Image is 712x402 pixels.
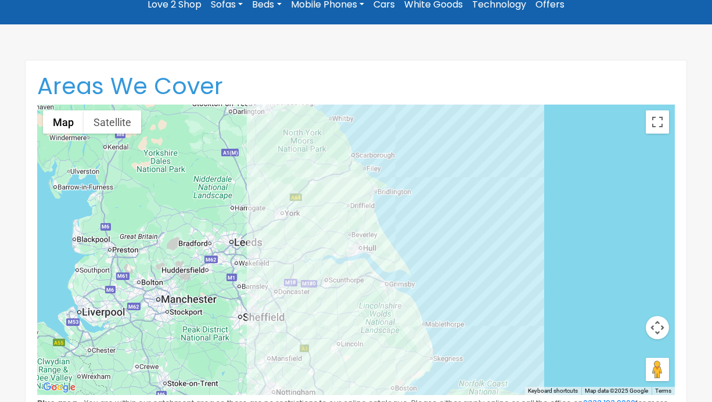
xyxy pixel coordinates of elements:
[646,316,669,339] button: Map camera controls
[646,358,669,381] button: Drag Pegman onto the map to open Street View
[646,110,669,134] button: Toggle fullscreen view
[585,387,648,394] span: Map data ©2025 Google
[40,380,78,395] a: Open this area in Google Maps (opens a new window)
[37,72,675,100] h1: Areas We Cover
[655,387,671,394] a: Terms
[528,387,578,395] button: Keyboard shortcuts
[84,110,141,134] button: Show satellite imagery
[43,110,84,134] button: Show street map
[40,380,78,395] img: Google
